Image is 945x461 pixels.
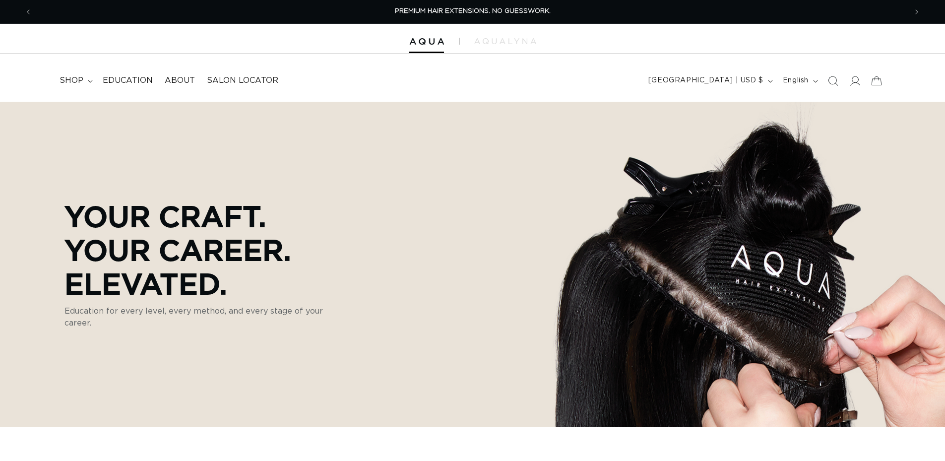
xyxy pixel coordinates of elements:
[648,75,763,86] span: [GEOGRAPHIC_DATA] | USD $
[97,69,159,92] a: Education
[17,2,39,21] button: Previous announcement
[207,75,278,86] span: Salon Locator
[64,199,347,300] p: Your Craft. Your Career. Elevated.
[783,75,809,86] span: English
[395,8,551,14] span: PREMIUM HAIR EXTENSIONS. NO GUESSWORK.
[474,38,536,44] img: aqualyna.com
[201,69,284,92] a: Salon Locator
[642,71,777,90] button: [GEOGRAPHIC_DATA] | USD $
[165,75,195,86] span: About
[409,38,444,45] img: Aqua Hair Extensions
[159,69,201,92] a: About
[777,71,822,90] button: English
[906,2,928,21] button: Next announcement
[54,69,97,92] summary: shop
[822,70,844,92] summary: Search
[103,75,153,86] span: Education
[64,305,347,329] p: Education for every level, every method, and every stage of your career.
[60,75,83,86] span: shop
